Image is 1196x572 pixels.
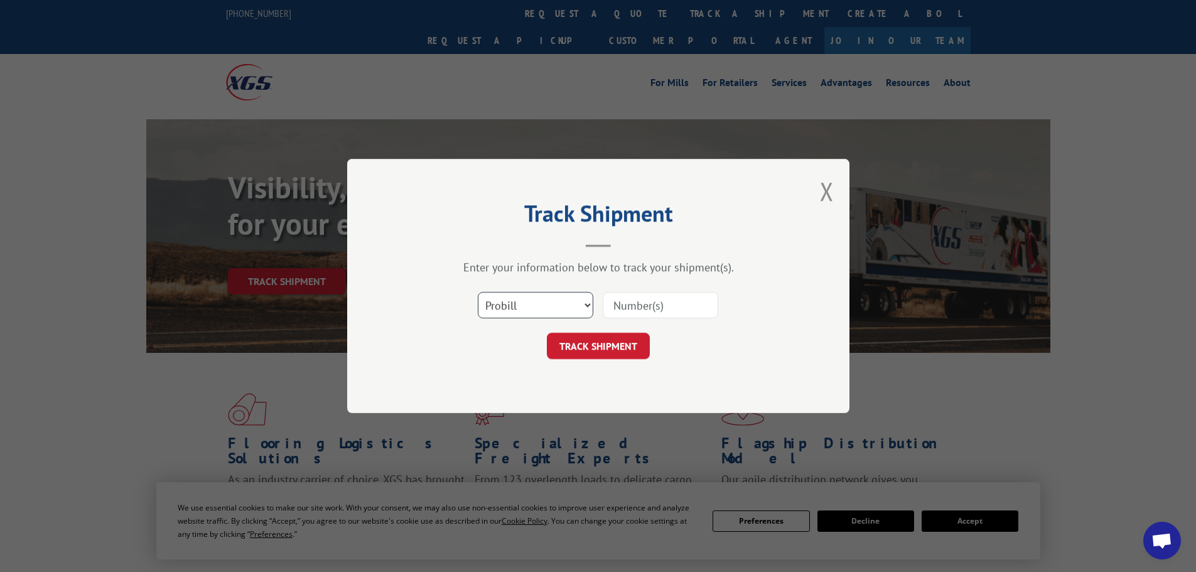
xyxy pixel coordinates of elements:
[410,260,787,274] div: Enter your information below to track your shipment(s).
[547,333,650,359] button: TRACK SHIPMENT
[1143,522,1181,559] a: Open chat
[603,292,718,318] input: Number(s)
[820,175,834,208] button: Close modal
[410,205,787,229] h2: Track Shipment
